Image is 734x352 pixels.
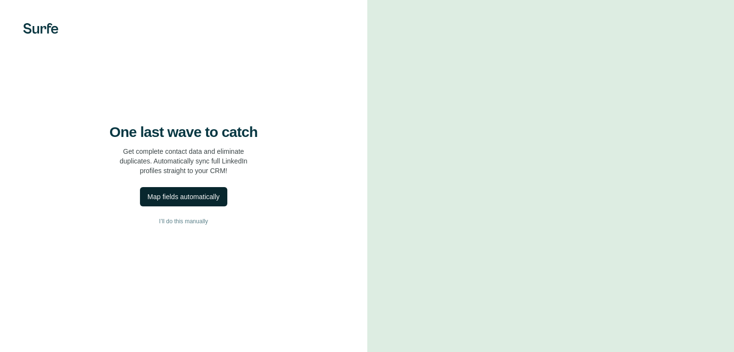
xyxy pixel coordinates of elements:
button: Map fields automatically [140,187,227,206]
span: I’ll do this manually [159,217,208,226]
h4: One last wave to catch [110,123,258,141]
img: Surfe's logo [23,23,58,34]
div: Map fields automatically [148,192,220,202]
p: Get complete contact data and eliminate duplicates. Automatically sync full LinkedIn profiles str... [120,147,248,176]
button: I’ll do this manually [19,214,348,229]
